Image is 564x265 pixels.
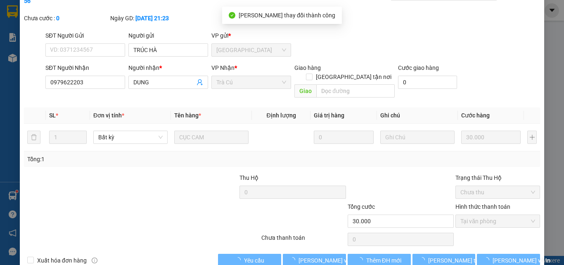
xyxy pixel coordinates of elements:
[266,112,296,119] span: Định lượng
[461,131,521,144] input: 0
[314,112,344,119] span: Giá trị hàng
[93,112,124,119] span: Đơn vị tính
[52,52,138,64] div: 30.000
[493,256,550,265] span: [PERSON_NAME] và In
[128,63,208,72] div: Người nhận
[128,31,208,40] div: Người gửi
[460,186,535,198] span: Chưa thu
[27,155,218,164] div: Tổng: 1
[348,203,375,210] span: Tổng cước
[34,256,90,265] span: Xuất hóa đơn hàng
[527,131,537,144] button: plus
[24,14,109,23] div: Chưa cước :
[419,257,428,263] span: loading
[216,76,286,88] span: Trà Cú
[45,63,125,72] div: SĐT Người Nhận
[216,44,286,56] span: Sài Gòn
[211,31,291,40] div: VP gửi
[428,256,494,265] span: [PERSON_NAME] thay đổi
[239,12,335,19] span: [PERSON_NAME] thay đổi thành công
[54,26,137,36] div: NI
[229,12,235,19] span: check-circle
[398,76,457,89] input: Cước giao hàng
[174,112,201,119] span: Tên hàng
[54,36,137,47] div: 0933767208
[455,173,540,182] div: Trạng thái Thu Hộ
[314,131,373,144] input: 0
[398,64,439,71] label: Cước giao hàng
[299,256,378,265] span: [PERSON_NAME] và Giao hàng
[49,112,56,119] span: SL
[98,131,163,143] span: Bất kỳ
[461,112,490,119] span: Cước hàng
[27,131,40,144] button: delete
[261,233,347,248] div: Chưa thanh toán
[313,72,395,81] span: [GEOGRAPHIC_DATA] tận nơi
[7,7,48,17] div: Trà Cú
[366,256,401,265] span: Thêm ĐH mới
[357,257,366,263] span: loading
[455,203,510,210] label: Hình thức thanh toán
[460,215,535,227] span: Tại văn phòng
[377,107,458,124] th: Ghi chú
[56,15,59,21] b: 0
[289,257,299,263] span: loading
[239,174,258,181] span: Thu Hộ
[294,84,316,98] span: Giao
[316,84,395,98] input: Dọc đường
[483,257,493,263] span: loading
[135,15,169,21] b: [DATE] 21:23
[54,7,137,26] div: [GEOGRAPHIC_DATA]
[110,14,195,23] div: Ngày GD:
[197,79,203,86] span: user-add
[235,257,244,263] span: loading
[52,54,64,63] span: CC :
[380,131,455,144] input: Ghi Chú
[45,31,125,40] div: SĐT Người Gửi
[174,131,249,144] input: VD: Bàn, Ghế
[54,7,73,16] span: Nhận:
[244,256,264,265] span: Yêu cầu
[211,64,235,71] span: VP Nhận
[294,64,321,71] span: Giao hàng
[92,258,97,263] span: info-circle
[7,8,20,17] span: Gửi:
